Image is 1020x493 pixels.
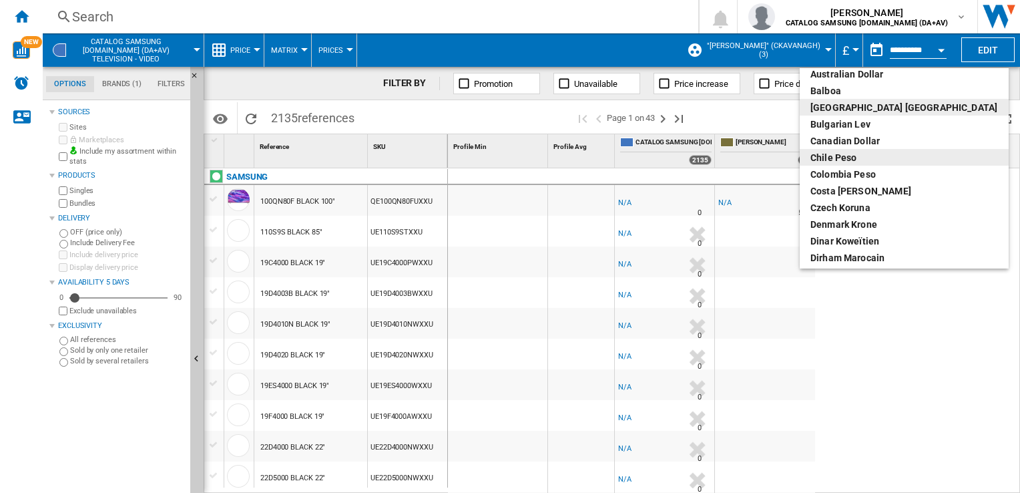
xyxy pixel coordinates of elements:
div: dollar [810,268,998,281]
div: balboa [810,84,998,98]
div: dirham marocain [810,251,998,265]
div: Canadian Dollar [810,134,998,148]
div: Australian Dollar [810,67,998,81]
div: Denmark Krone [810,218,998,231]
div: Costa [PERSON_NAME] [810,184,998,198]
div: Colombia Peso [810,168,998,181]
div: Bulgarian lev [810,118,998,131]
div: Czech Koruna [810,201,998,214]
div: dinar koweïtien [810,234,998,248]
div: Chile Peso [810,151,998,164]
div: [GEOGRAPHIC_DATA] [GEOGRAPHIC_DATA] [810,101,998,114]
